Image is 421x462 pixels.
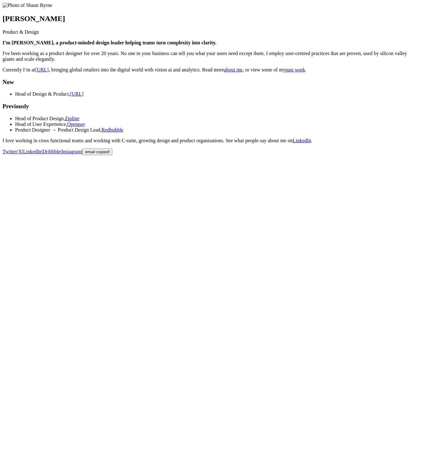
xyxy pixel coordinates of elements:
a: Dribbble [42,149,60,154]
a: LinkedIn [293,138,311,143]
strong: I’m [PERSON_NAME], a product-minded design leader helping teams turn complexity into clarity. [3,40,216,45]
p: I've been working as a product designer for over 20 years. No one in your business can tell you w... [3,51,418,62]
p: | | | | [3,149,418,155]
p: I love working in cross functional teams and working with C-suite, growing design and product org... [3,138,418,144]
span: copied! [96,149,110,154]
h1: [PERSON_NAME] [3,14,418,23]
a: Zipline [65,116,79,121]
img: Photo of Shaun Byrne [3,3,52,8]
a: [URL] [70,91,84,97]
a: Instagram [61,149,81,154]
li: Head of Product Design, [15,116,418,121]
a: Redbubble [102,127,123,132]
li: Head of User Experience, [15,121,418,127]
a: [URL] [35,67,49,72]
a: past work [285,67,305,72]
li: Product Designer → Product Design Lead, [15,127,418,133]
li: Head of Design & Product, [15,91,418,97]
p: Currently I’m at , bringing global retailers into the digital world with vision ai and analytics.... [3,67,418,73]
a: Openpay [67,121,85,127]
span: email [85,149,95,154]
a: LinkedIn [23,149,42,154]
a: about me [224,67,243,72]
h3: Previously [3,103,418,110]
h3: Now [3,79,418,86]
p: Product & Design [3,29,418,35]
a: Twitter/X [3,149,22,154]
